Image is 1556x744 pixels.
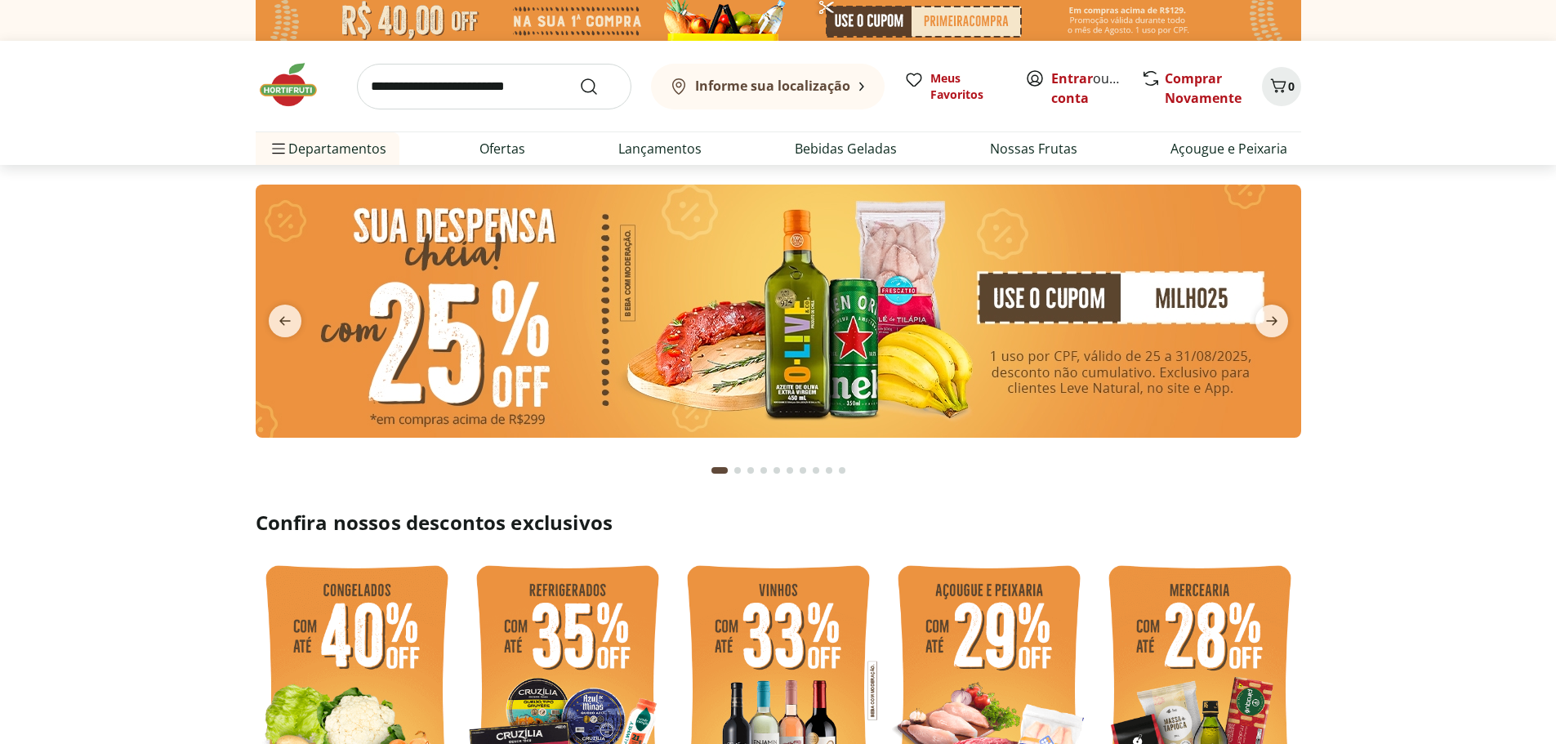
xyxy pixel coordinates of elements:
a: Lançamentos [618,139,702,158]
button: Go to page 10 from fs-carousel [836,451,849,490]
a: Meus Favoritos [904,70,1005,103]
button: Menu [269,129,288,168]
button: Carrinho [1262,67,1301,106]
span: Meus Favoritos [930,70,1005,103]
a: Ofertas [479,139,525,158]
img: cupom [256,185,1301,438]
button: next [1242,305,1301,337]
a: Açougue e Peixaria [1170,139,1287,158]
span: ou [1051,69,1124,108]
button: Go to page 4 from fs-carousel [757,451,770,490]
a: Bebidas Geladas [795,139,897,158]
button: Go to page 9 from fs-carousel [823,451,836,490]
button: Go to page 2 from fs-carousel [731,451,744,490]
button: Go to page 8 from fs-carousel [809,451,823,490]
input: search [357,64,631,109]
a: Comprar Novamente [1165,69,1242,107]
button: Go to page 3 from fs-carousel [744,451,757,490]
a: Entrar [1051,69,1093,87]
a: Criar conta [1051,69,1141,107]
button: previous [256,305,314,337]
button: Go to page 7 from fs-carousel [796,451,809,490]
span: 0 [1288,78,1295,94]
button: Current page from fs-carousel [708,451,731,490]
button: Go to page 6 from fs-carousel [783,451,796,490]
span: Departamentos [269,129,386,168]
b: Informe sua localização [695,77,850,95]
img: Hortifruti [256,60,337,109]
button: Submit Search [579,77,618,96]
a: Nossas Frutas [990,139,1077,158]
h2: Confira nossos descontos exclusivos [256,510,1301,536]
button: Go to page 5 from fs-carousel [770,451,783,490]
button: Informe sua localização [651,64,885,109]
